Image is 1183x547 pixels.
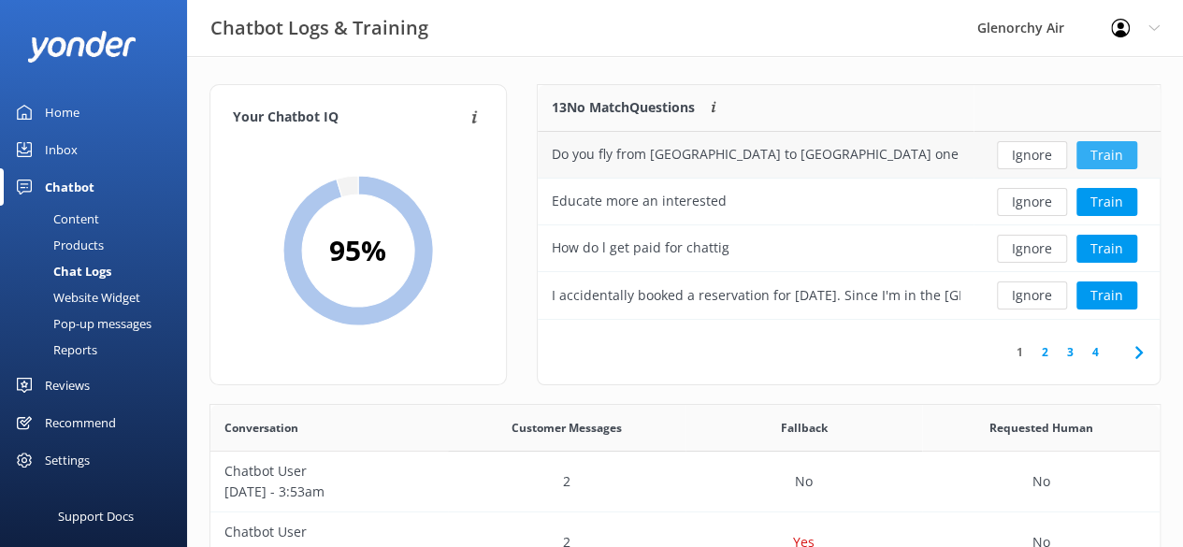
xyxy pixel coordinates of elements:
[552,144,959,165] div: Do you fly from [GEOGRAPHIC_DATA] to [GEOGRAPHIC_DATA] one way?
[45,441,90,479] div: Settings
[45,94,79,131] div: Home
[45,404,116,441] div: Recommend
[997,235,1067,263] button: Ignore
[552,97,695,118] p: 13 No Match Questions
[28,31,136,62] img: yonder-white-logo.png
[210,13,428,43] h3: Chatbot Logs & Training
[1076,188,1137,216] button: Train
[224,482,434,502] p: [DATE] - 3:53am
[11,232,104,258] div: Products
[538,179,1161,225] div: row
[11,284,140,310] div: Website Widget
[11,337,187,363] a: Reports
[11,310,151,337] div: Pop-up messages
[11,258,187,284] a: Chat Logs
[11,258,111,284] div: Chat Logs
[997,188,1067,216] button: Ignore
[1076,141,1137,169] button: Train
[552,285,959,306] div: I accidentally booked a reservation for [DATE]. Since I'm in the [GEOGRAPHIC_DATA], I obviously m...
[11,206,187,232] a: Content
[1032,343,1058,361] a: 2
[224,522,434,542] p: Chatbot User
[538,272,1161,319] div: row
[11,284,187,310] a: Website Widget
[552,191,727,211] div: Educate more an interested
[224,419,298,437] span: Conversation
[1083,343,1108,361] a: 4
[210,452,1160,512] div: row
[989,419,1093,437] span: Requested Human
[58,497,134,535] div: Support Docs
[329,228,386,273] h2: 95 %
[1032,471,1050,492] p: No
[538,225,1161,272] div: row
[45,168,94,206] div: Chatbot
[997,281,1067,309] button: Ignore
[997,141,1067,169] button: Ignore
[1007,343,1032,361] a: 1
[563,471,570,492] p: 2
[538,132,1161,179] div: row
[11,206,99,232] div: Content
[1058,343,1083,361] a: 3
[538,132,1161,319] div: grid
[11,310,187,337] a: Pop-up messages
[1076,235,1137,263] button: Train
[512,419,622,437] span: Customer Messages
[552,238,729,258] div: How do l get paid for chattig
[11,337,97,363] div: Reports
[780,419,827,437] span: Fallback
[224,461,434,482] p: Chatbot User
[795,471,813,492] p: No
[45,131,78,168] div: Inbox
[11,232,187,258] a: Products
[45,367,90,404] div: Reviews
[233,108,466,128] h4: Your Chatbot IQ
[1076,281,1137,309] button: Train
